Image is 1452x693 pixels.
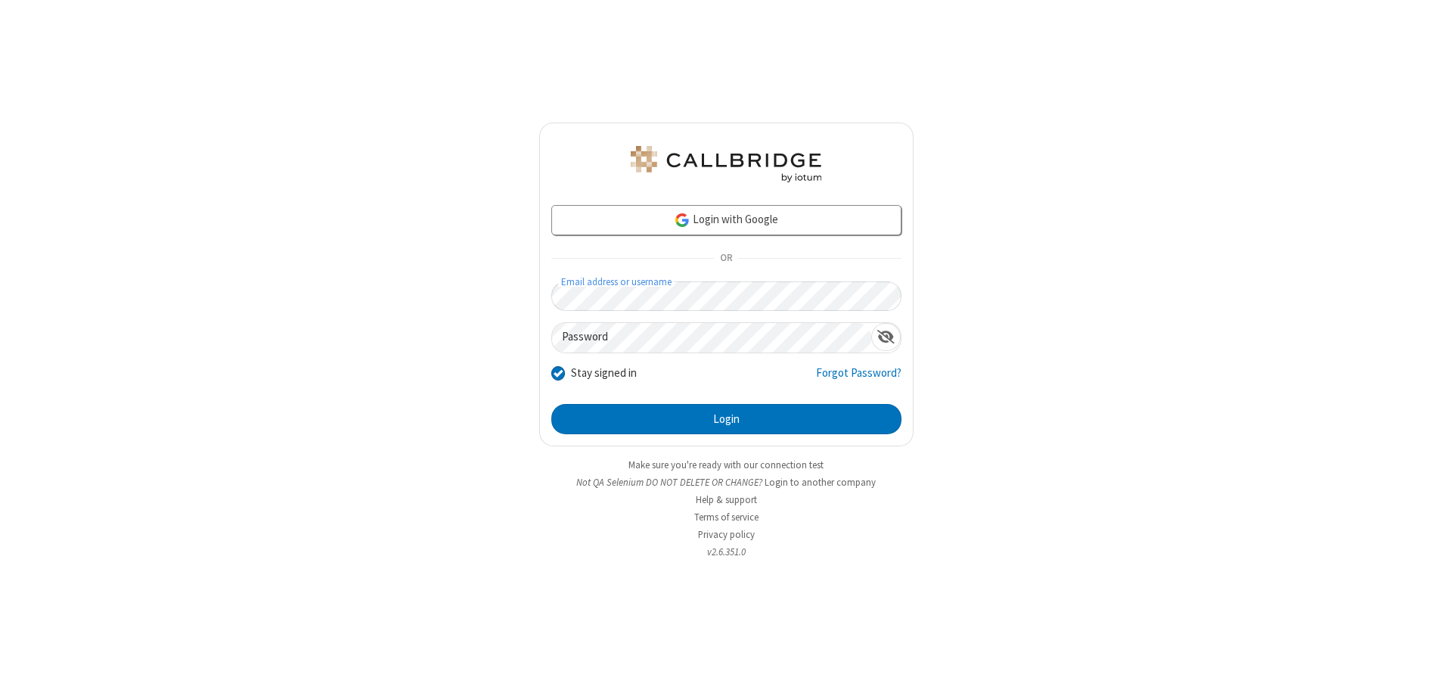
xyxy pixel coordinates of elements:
img: QA Selenium DO NOT DELETE OR CHANGE [628,146,824,182]
div: Show password [871,323,901,351]
a: Make sure you're ready with our connection test [628,458,824,471]
a: Terms of service [694,511,759,524]
span: OR [714,248,738,269]
a: Login with Google [551,205,901,235]
input: Email address or username [551,281,901,311]
li: v2.6.351.0 [539,545,914,559]
a: Forgot Password? [816,365,901,393]
button: Login [551,404,901,434]
img: google-icon.png [674,212,690,228]
input: Password [552,323,871,353]
button: Login to another company [765,475,876,489]
a: Privacy policy [698,528,755,541]
a: Help & support [696,493,757,506]
label: Stay signed in [571,365,637,382]
li: Not QA Selenium DO NOT DELETE OR CHANGE? [539,475,914,489]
